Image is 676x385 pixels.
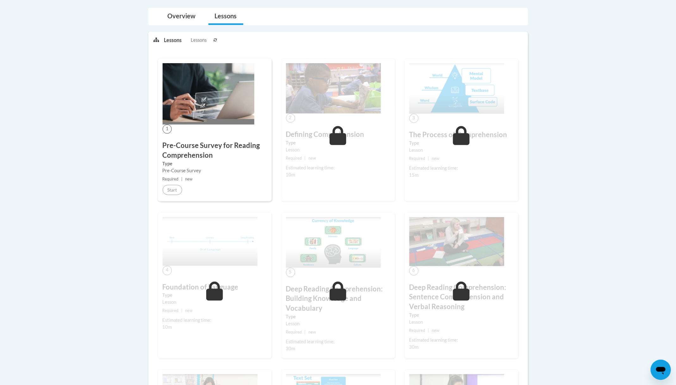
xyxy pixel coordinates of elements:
[286,330,302,334] span: Required
[163,167,267,174] div: Pre-Course Survey
[163,125,172,134] span: 1
[409,283,514,312] h3: Deep Reading Comprehension: Sentence Comprehension and Verbal Reasoning
[181,177,183,181] span: |
[286,139,390,146] label: Type
[308,156,316,161] span: new
[409,114,419,123] span: 3
[163,160,267,167] label: Type
[409,140,514,147] label: Type
[286,172,295,177] span: 10m
[163,217,257,266] img: Course Image
[286,164,390,171] div: Estimated learning time:
[409,172,419,178] span: 15m
[651,360,671,380] iframe: Button to launch messaging window
[163,292,267,299] label: Type
[409,156,425,161] span: Required
[286,113,295,123] span: 2
[286,156,302,161] span: Required
[428,328,429,333] span: |
[308,330,316,334] span: new
[163,63,254,125] img: Course Image
[409,63,504,114] img: Course Image
[185,177,193,181] span: new
[305,156,306,161] span: |
[163,317,267,324] div: Estimated learning time:
[432,328,439,333] span: new
[286,313,390,320] label: Type
[409,130,514,140] h3: The Process of Comprehension
[409,319,514,326] div: Lesson
[185,308,193,313] span: new
[409,147,514,154] div: Lesson
[286,320,390,327] div: Lesson
[428,156,429,161] span: |
[286,63,381,113] img: Course Image
[161,8,202,25] a: Overview
[409,344,419,350] span: 30m
[191,37,207,44] span: Lessons
[286,130,390,139] h3: Defining Comprehension
[409,266,419,275] span: 6
[163,141,267,160] h3: Pre-Course Survey for Reading Comprehension
[163,324,172,330] span: 10m
[164,37,182,44] p: Lessons
[181,308,183,313] span: |
[409,217,504,266] img: Course Image
[208,8,243,25] a: Lessons
[163,177,179,181] span: Required
[163,299,267,306] div: Lesson
[286,284,390,313] h3: Deep Reading Comprehension: Building Knowledge and Vocabulary
[409,312,514,319] label: Type
[432,156,439,161] span: new
[305,330,306,334] span: |
[286,338,390,345] div: Estimated learning time:
[163,266,172,275] span: 4
[286,346,295,351] span: 30m
[409,328,425,333] span: Required
[286,217,381,268] img: Course Image
[286,146,390,153] div: Lesson
[163,185,182,195] button: Start
[409,165,514,172] div: Estimated learning time:
[163,308,179,313] span: Required
[286,268,295,277] span: 5
[163,282,267,292] h3: Foundation of Language
[409,337,514,344] div: Estimated learning time:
